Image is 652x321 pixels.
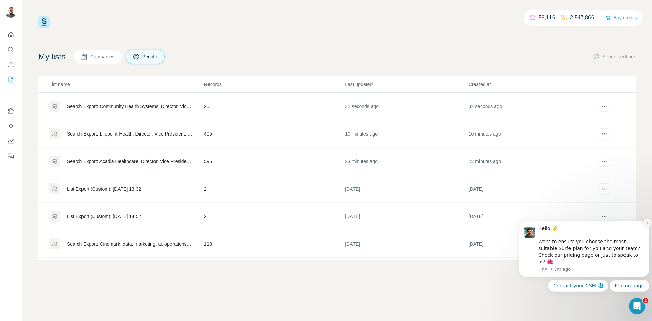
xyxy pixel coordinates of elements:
[605,13,637,22] button: Buy credits
[5,58,16,71] button: Enrich CSV
[468,175,592,203] td: [DATE]
[345,93,468,120] td: 32 seconds ago
[629,298,645,314] iframe: Intercom live chat
[5,43,16,56] button: Search
[345,175,468,203] td: [DATE]
[204,81,344,88] p: Records
[204,230,345,258] td: 118
[468,203,592,230] td: [DATE]
[345,230,468,258] td: [DATE]
[5,135,16,147] button: Dashboard
[469,81,591,88] p: Created at
[599,128,610,139] button: actions
[204,258,345,285] td: 76
[67,185,141,192] div: List Export (Custom): [DATE] 13:32
[204,203,345,230] td: 2
[90,53,115,60] span: Companies
[468,258,592,285] td: [DATE]
[204,175,345,203] td: 2
[593,53,636,60] button: Share feedback
[570,14,594,22] p: 2,547,866
[539,14,555,22] p: 58,116
[67,130,193,137] div: Search Export: Lifepoint Health, Director, Vice President, CXO - [DATE] 13:46
[5,73,16,86] button: My lists
[5,120,16,132] button: Use Surfe API
[5,29,16,41] button: Quick start
[468,120,592,148] td: 10 minutes ago
[5,105,16,117] button: Use Surfe on LinkedIn
[468,93,592,120] td: 32 seconds ago
[38,16,50,28] img: Surfe Logo
[67,240,193,247] div: Search Export: Cinemark, data, marketing, ai, operations, Director, Vice President, CXO, Experien...
[345,258,468,285] td: [DATE]
[67,103,193,110] div: Search Export: Community Health Systems, Director, Vice President, CXO - [DATE] 13:56
[38,51,66,62] h4: My lists
[345,148,468,175] td: 23 minutes ago
[599,101,610,112] button: actions
[67,158,193,165] div: Search Export: Acadia Healthcare, Director, Vice President, CXO - [DATE] 13:33
[142,53,158,60] span: People
[345,81,468,88] p: Last updated
[468,148,592,175] td: 23 minutes ago
[643,298,648,303] span: 1
[204,148,345,175] td: 595
[5,7,16,18] img: Avatar
[468,230,592,258] td: [DATE]
[204,120,345,148] td: 405
[516,205,652,303] iframe: Intercom notifications message
[599,183,610,194] button: actions
[5,150,16,162] button: Feedback
[599,156,610,167] button: actions
[49,81,203,88] p: List name
[345,120,468,148] td: 10 minutes ago
[204,93,345,120] td: 25
[67,213,141,220] div: List Export (Custom): [DATE] 14:52
[345,203,468,230] td: [DATE]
